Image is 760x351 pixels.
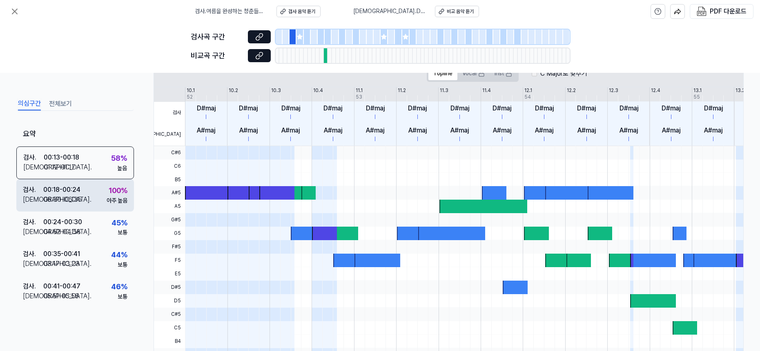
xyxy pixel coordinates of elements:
div: 검사 . [23,281,43,291]
div: D#maj [577,103,596,113]
div: 10.4 [313,87,323,94]
span: B4 [154,335,185,348]
div: 보통 [118,229,127,237]
div: 03:17 - 03:23 [43,259,80,269]
div: 11.1 [356,87,363,94]
div: I [332,135,334,144]
span: 검사 . 여름을 완성하는 청춘들의 노래 ｜ 🎵 그 여름 진주 [195,7,267,16]
div: [DEMOGRAPHIC_DATA] . [23,259,43,269]
div: 10.3 [271,87,281,94]
div: [DEMOGRAPHIC_DATA] . [23,195,43,205]
div: D#maj [662,103,680,113]
span: E5 [154,267,185,281]
div: 11.4 [482,87,491,94]
div: [DEMOGRAPHIC_DATA] . [23,227,43,237]
div: 검사 . [23,249,43,259]
div: 11.3 [440,87,448,94]
span: C6 [154,160,185,173]
div: D#maj [281,103,300,113]
span: G#5 [154,213,185,227]
div: I [586,113,587,122]
svg: help [654,7,662,16]
div: 00:18 - 00:24 [43,185,80,195]
div: 12.2 [567,87,576,94]
div: I [544,113,545,122]
div: A#maj [197,126,215,135]
div: I [501,135,503,144]
span: B5 [154,173,185,186]
div: A#maj [239,126,258,135]
div: 100 % [109,185,127,197]
div: A#maj [620,126,638,135]
div: 보통 [118,261,127,269]
div: 검사 . [23,217,43,227]
div: D#maj [450,103,469,113]
div: D#maj [408,103,427,113]
div: 비교 음악 듣기 [447,8,474,15]
div: 요약 [16,122,134,146]
div: I [628,135,629,144]
button: 전체보기 [49,97,72,110]
div: 12.4 [651,87,660,94]
div: 비교곡 구간 [191,50,243,62]
div: D#maj [535,103,554,113]
div: I [290,135,291,144]
div: [DEMOGRAPHIC_DATA] . [23,162,44,172]
button: 비교 음악 듣기 [435,6,479,17]
div: D#maj [620,103,638,113]
div: 12.1 [524,87,532,94]
div: D#maj [493,103,511,113]
img: PDF Download [697,7,707,16]
div: 46 % [111,281,127,293]
button: PDF 다운로드 [695,4,748,18]
div: 11.2 [398,87,406,94]
div: 검사 음악 듣기 [288,8,315,15]
span: A#5 [154,186,185,200]
div: I [248,113,249,122]
button: Topline [428,67,457,80]
div: A#maj [281,126,300,135]
div: 45 % [111,217,127,229]
div: 보통 [118,293,127,301]
div: I [544,135,545,144]
div: D#maj [366,103,385,113]
span: D#5 [154,281,185,294]
button: help [651,4,665,19]
div: A#maj [662,126,680,135]
div: 52 [187,94,193,101]
div: A#maj [366,126,384,135]
img: share [674,8,681,15]
span: C5 [154,321,185,335]
div: 10.1 [187,87,195,94]
button: 검사 음악 듣기 [276,6,321,17]
div: I [374,135,376,144]
div: I [332,113,334,122]
span: C#6 [154,146,185,160]
div: I [290,113,291,122]
div: 00:24 - 00:30 [43,217,82,227]
div: PDF 다운로드 [710,6,747,17]
div: 58 % [111,153,127,164]
div: 06:30 - 06:35 [43,195,82,205]
div: D#maj [239,103,258,113]
div: I [205,113,207,122]
span: D5 [154,294,185,308]
div: 13.2 [735,87,745,94]
div: 54 [524,94,531,101]
div: I [713,113,714,122]
div: 검사 . [23,153,44,162]
div: I [374,113,376,122]
div: I [248,135,249,144]
div: A#maj [408,126,427,135]
span: [DEMOGRAPHIC_DATA] [154,124,185,146]
div: A#maj [493,126,511,135]
div: 00:41 - 00:47 [43,281,80,291]
div: 12.3 [609,87,618,94]
div: A#maj [324,126,342,135]
div: 00:13 - 00:18 [44,153,79,162]
div: 13.1 [693,87,702,94]
label: C Major로 맞추기 [540,69,587,79]
div: 44 % [111,249,127,261]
